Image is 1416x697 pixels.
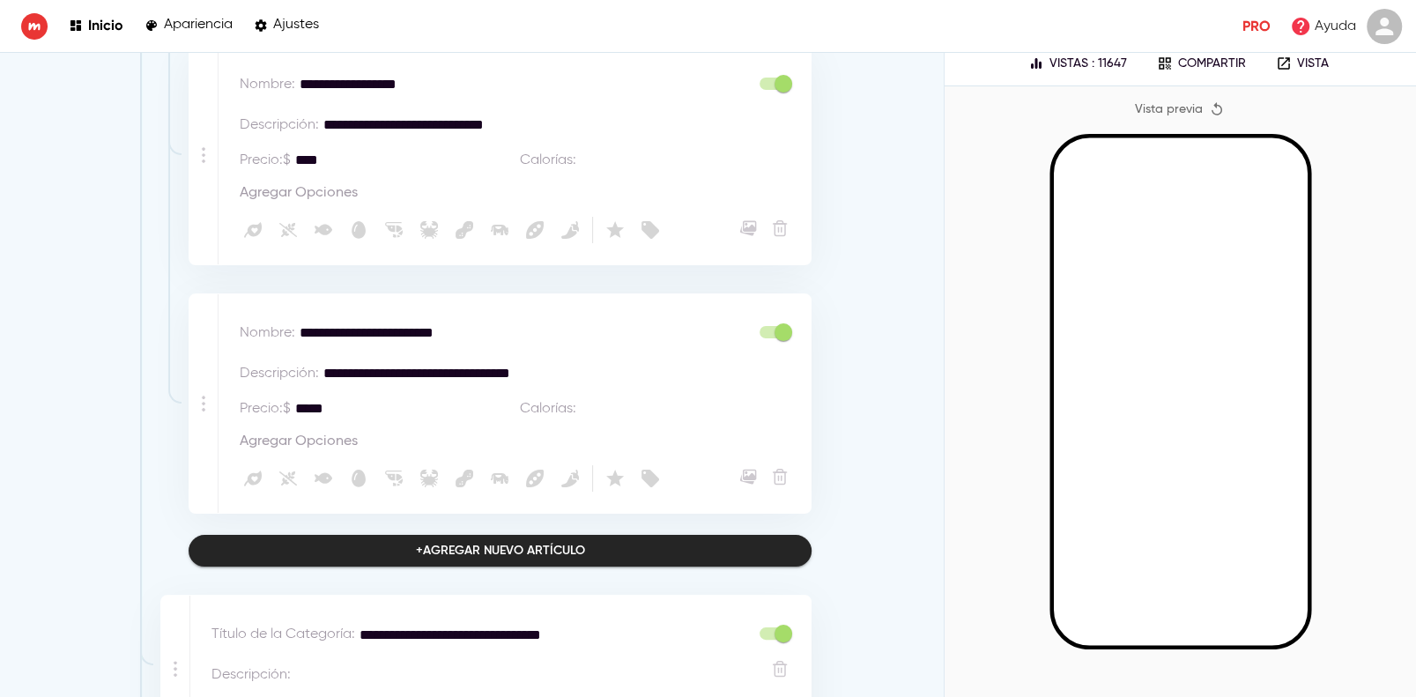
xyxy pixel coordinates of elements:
[240,323,295,344] p: Nombre :
[520,398,576,419] p: Calorías :
[1285,11,1361,42] a: Ayuda
[1049,56,1127,71] p: Vistas : 11647
[604,468,626,489] svg: Destacado
[1242,16,1271,37] p: Pro
[189,535,812,567] button: +Agregar nuevo artículo
[768,217,791,240] button: Eliminar
[240,434,358,450] span: Agregar Opciones
[604,219,626,241] svg: Destacado
[1054,138,1308,646] iframe: Mobile Preview
[240,150,291,171] p: Precio : $
[737,217,760,240] button: Subir Imagen del Menú
[88,17,123,33] p: Inicio
[1297,56,1329,71] p: Vista
[1264,50,1341,77] a: Vista
[211,664,291,686] p: Descripción :
[240,74,295,95] p: Nombre :
[164,17,233,33] p: Apariencia
[69,14,123,38] a: Inicio
[211,624,355,645] p: Título de la Categoría :
[640,468,661,489] svg: En Venta
[416,540,585,562] div: + Agregar nuevo artículo
[768,465,791,488] button: Eliminar
[145,14,233,38] a: Apariencia
[273,17,319,33] p: Ajustes
[240,363,319,384] p: Descripción :
[240,398,291,419] p: Precio : $
[254,14,319,38] a: Ajustes
[520,150,576,171] p: Calorías :
[640,219,661,241] svg: En Venta
[1145,50,1258,77] button: Compartir
[1315,16,1356,37] p: Ayuda
[737,465,760,488] button: Subir Imagen del Menú
[240,185,358,202] span: Agregar Opciones
[1021,50,1134,77] button: Vistas : 11647
[240,115,319,136] p: Descripción :
[1178,56,1246,71] p: Compartir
